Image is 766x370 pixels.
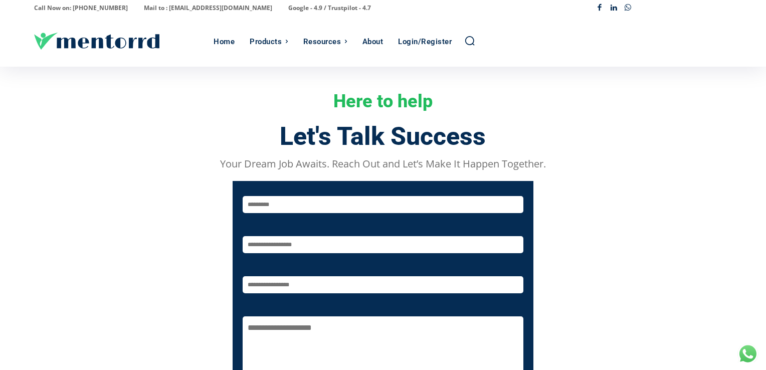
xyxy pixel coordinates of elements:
[393,17,457,67] a: Login/Register
[209,157,557,171] p: Your Dream Job Awaits. Reach Out and Let’s Make It Happen Together.
[362,17,384,67] div: About
[333,92,433,112] h3: Here to help
[593,1,607,16] a: Facebook
[737,341,758,366] div: Chat with Us
[280,123,486,150] h3: Let's Talk Success
[607,1,621,16] a: Linkedin
[288,1,371,15] p: Google - 4.9 / Trustpilot - 4.7
[464,35,475,46] a: Search
[621,1,636,16] a: Whatsapp
[214,17,235,67] div: Home
[398,17,452,67] div: Login/Register
[357,17,389,67] a: About
[34,33,209,50] a: Logo
[34,1,128,15] p: Call Now on: [PHONE_NUMBER]
[209,17,240,67] a: Home
[144,1,272,15] p: Mail to : [EMAIL_ADDRESS][DOMAIN_NAME]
